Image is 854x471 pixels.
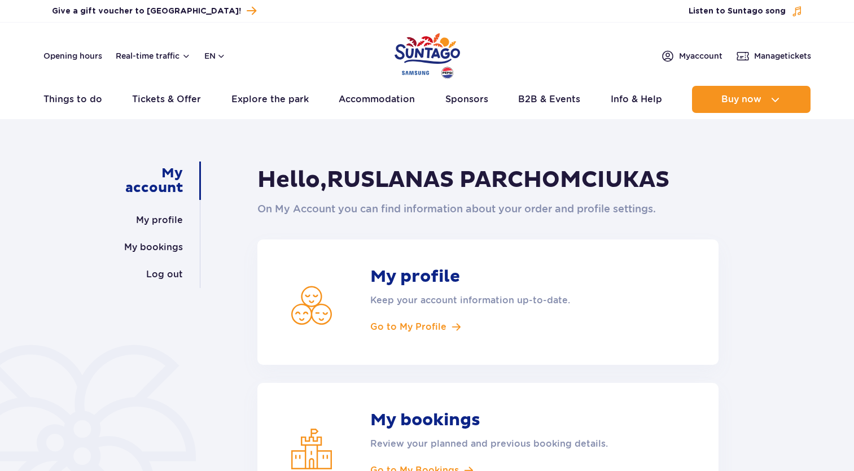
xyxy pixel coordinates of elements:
a: My profile [136,207,183,234]
button: Buy now [692,86,811,113]
a: Things to do [43,86,102,113]
a: Opening hours [43,50,102,62]
span: Buy now [721,94,761,104]
span: My account [679,50,722,62]
strong: My bookings [370,410,636,430]
a: Myaccount [661,49,722,63]
a: Go to My Profile [370,321,636,333]
a: Log out [146,261,183,288]
a: Park of Poland [395,28,460,80]
a: Accommodation [339,86,415,113]
button: Listen to Suntago song [689,6,803,17]
button: en [204,50,226,62]
a: My bookings [124,234,183,261]
span: Listen to Suntago song [689,6,786,17]
a: B2B & Events [518,86,580,113]
a: Info & Help [611,86,662,113]
a: Explore the park [231,86,309,113]
a: Tickets & Offer [132,86,201,113]
span: Go to My Profile [370,321,446,333]
strong: My profile [370,267,636,287]
a: Sponsors [445,86,488,113]
span: Manage tickets [754,50,811,62]
p: Review your planned and previous booking details. [370,437,636,451]
span: Give a gift voucher to [GEOGRAPHIC_DATA]! [52,6,241,17]
span: RUSLANAS PARCHOMCIUKAS [327,166,669,194]
a: Give a gift voucher to [GEOGRAPHIC_DATA]! [52,3,256,19]
p: Keep your account information up-to-date. [370,294,636,307]
a: Managetickets [736,49,811,63]
p: On My Account you can find information about your order and profile settings. [257,201,719,217]
h1: Hello, [257,166,719,194]
a: My account [110,162,183,200]
button: Real-time traffic [116,51,191,60]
